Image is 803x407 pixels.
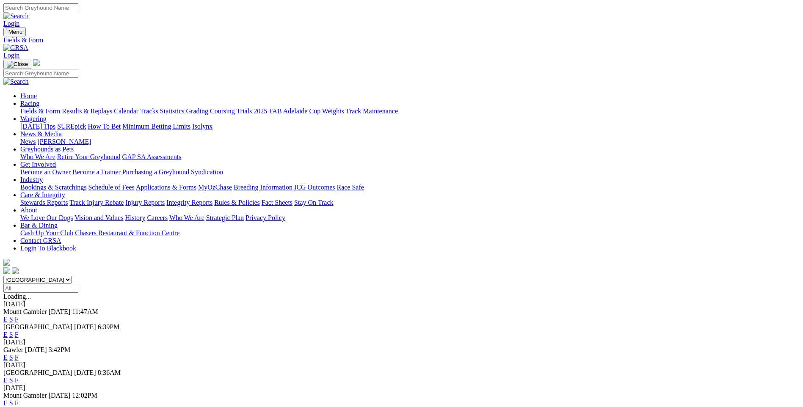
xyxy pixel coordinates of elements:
a: Track Maintenance [346,107,398,115]
a: Statistics [160,107,185,115]
a: Applications & Forms [136,184,196,191]
button: Toggle navigation [3,27,26,36]
span: 11:47AM [72,308,98,315]
a: E [3,316,8,323]
a: SUREpick [57,123,86,130]
a: Bookings & Scratchings [20,184,86,191]
a: S [9,354,13,361]
img: facebook.svg [3,267,10,274]
a: Login To Blackbook [20,245,76,252]
input: Search [3,3,78,12]
a: Stay On Track [294,199,333,206]
a: Login [3,52,19,59]
a: F [15,316,19,323]
a: Purchasing a Greyhound [122,168,189,176]
a: Grading [186,107,208,115]
span: Menu [8,29,22,35]
a: S [9,331,13,338]
img: twitter.svg [12,267,19,274]
img: Close [7,61,28,68]
a: Home [20,92,37,99]
a: Fields & Form [20,107,60,115]
a: News [20,138,36,145]
a: 2025 TAB Adelaide Cup [254,107,320,115]
a: Who We Are [169,214,204,221]
a: Greyhounds as Pets [20,146,74,153]
a: ICG Outcomes [294,184,335,191]
a: Trials [236,107,252,115]
a: Who We Are [20,153,55,160]
a: Injury Reports [125,199,165,206]
a: Strategic Plan [206,214,244,221]
img: GRSA [3,44,28,52]
a: F [15,399,19,407]
span: [DATE] [49,308,71,315]
a: Schedule of Fees [88,184,134,191]
a: [PERSON_NAME] [37,138,91,145]
a: Become a Trainer [72,168,121,176]
span: 6:39PM [98,323,120,330]
a: Fields & Form [3,36,800,44]
span: [DATE] [25,346,47,353]
div: [DATE] [3,361,800,369]
a: E [3,399,8,407]
span: [DATE] [74,369,96,376]
a: Get Involved [20,161,56,168]
img: Search [3,12,29,20]
input: Select date [3,284,78,293]
a: Integrity Reports [166,199,212,206]
a: Stewards Reports [20,199,68,206]
div: Wagering [20,123,800,130]
img: Search [3,78,29,85]
span: [DATE] [74,323,96,330]
span: [DATE] [49,392,71,399]
img: logo-grsa-white.png [33,59,40,66]
a: Bar & Dining [20,222,58,229]
input: Search [3,69,78,78]
a: Privacy Policy [246,214,285,221]
a: Syndication [191,168,223,176]
div: Industry [20,184,800,191]
a: Careers [147,214,168,221]
a: Calendar [114,107,138,115]
span: Mount Gambier [3,392,47,399]
a: [DATE] Tips [20,123,55,130]
button: Toggle navigation [3,60,31,69]
span: 3:42PM [49,346,71,353]
div: Racing [20,107,800,115]
a: Become an Owner [20,168,71,176]
span: [GEOGRAPHIC_DATA] [3,323,72,330]
a: About [20,206,37,214]
a: Results & Replays [62,107,112,115]
a: Wagering [20,115,47,122]
span: Gawler [3,346,23,353]
a: Race Safe [337,184,364,191]
a: S [9,377,13,384]
a: GAP SA Assessments [122,153,182,160]
a: Chasers Restaurant & Function Centre [75,229,179,236]
div: About [20,214,800,222]
a: Retire Your Greyhound [57,153,121,160]
a: Fact Sheets [262,199,293,206]
div: Greyhounds as Pets [20,153,800,161]
a: E [3,354,8,361]
div: Bar & Dining [20,229,800,237]
a: Vision and Values [75,214,123,221]
a: Isolynx [192,123,212,130]
a: Minimum Betting Limits [122,123,190,130]
a: How To Bet [88,123,121,130]
a: MyOzChase [198,184,232,191]
div: Care & Integrity [20,199,800,206]
a: News & Media [20,130,62,137]
a: Breeding Information [234,184,293,191]
a: Racing [20,100,39,107]
a: F [15,354,19,361]
img: logo-grsa-white.png [3,259,10,266]
div: Get Involved [20,168,800,176]
a: Weights [322,107,344,115]
a: E [3,377,8,384]
a: History [125,214,145,221]
span: Loading... [3,293,31,300]
a: F [15,331,19,338]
